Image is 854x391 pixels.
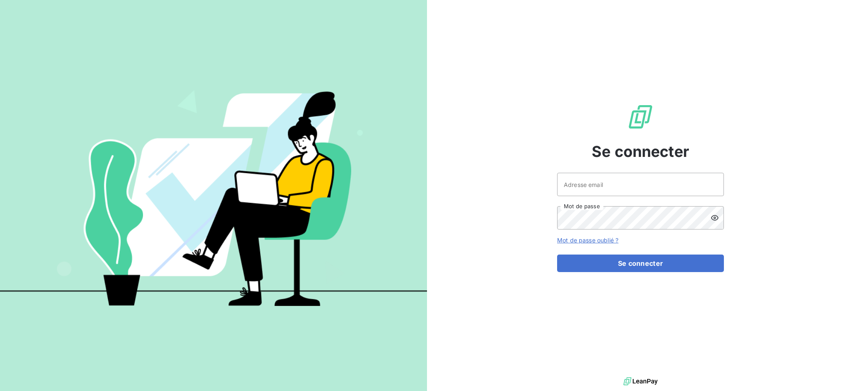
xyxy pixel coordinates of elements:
img: logo [623,375,658,388]
img: Logo LeanPay [627,103,654,130]
button: Se connecter [557,255,724,272]
a: Mot de passe oublié ? [557,237,618,244]
input: placeholder [557,173,724,196]
span: Se connecter [592,140,689,163]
